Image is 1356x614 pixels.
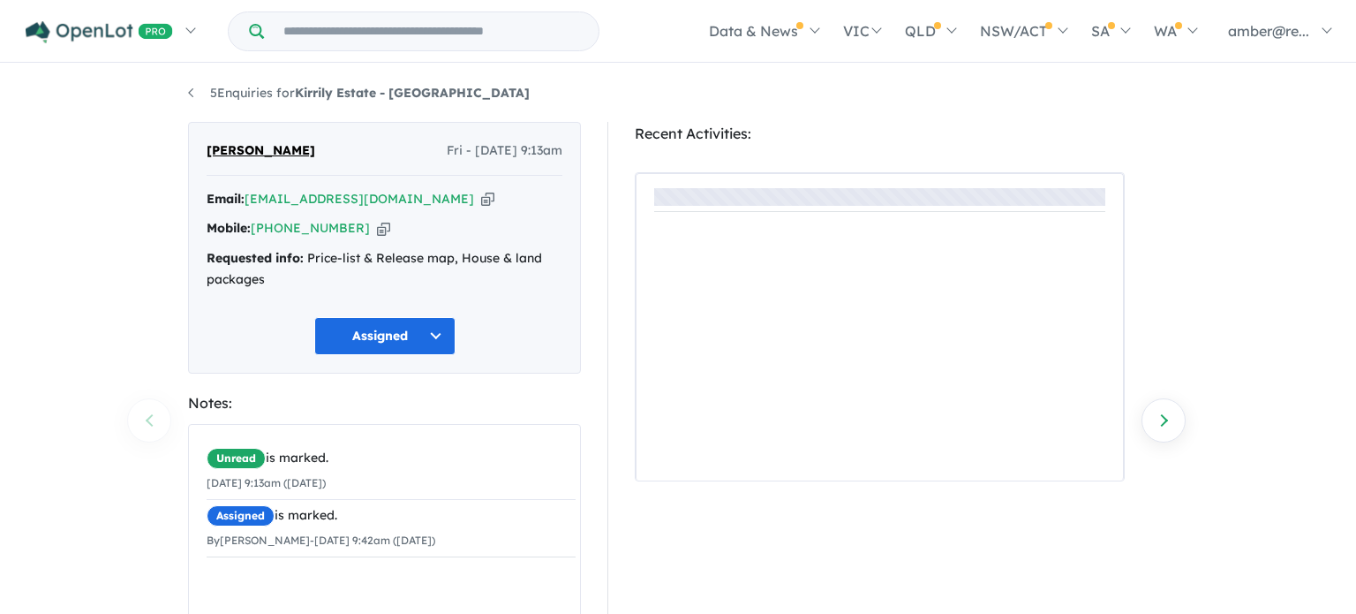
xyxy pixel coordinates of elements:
small: [DATE] 9:13am ([DATE]) [207,476,326,489]
div: is marked. [207,505,576,527]
a: [EMAIL_ADDRESS][DOMAIN_NAME] [245,191,474,207]
span: [PERSON_NAME] [207,140,315,162]
span: amber@re... [1228,22,1309,40]
span: Fri - [DATE] 9:13am [447,140,562,162]
strong: Email: [207,191,245,207]
button: Copy [377,219,390,238]
div: Notes: [188,391,581,415]
div: Recent Activities: [635,122,1125,146]
button: Copy [481,190,494,208]
nav: breadcrumb [188,83,1168,104]
span: Assigned [207,505,275,527]
span: Unread [207,448,266,469]
strong: Kirrily Estate - [GEOGRAPHIC_DATA] [295,85,530,101]
input: Try estate name, suburb, builder or developer [267,12,595,50]
div: is marked. [207,448,576,469]
strong: Mobile: [207,220,251,236]
img: Openlot PRO Logo White [26,21,173,43]
a: [PHONE_NUMBER] [251,220,370,236]
a: 5Enquiries forKirrily Estate - [GEOGRAPHIC_DATA] [188,85,530,101]
strong: Requested info: [207,250,304,266]
small: By [PERSON_NAME] - [DATE] 9:42am ([DATE]) [207,534,435,547]
div: Price-list & Release map, House & land packages [207,248,562,291]
button: Assigned [314,317,456,355]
